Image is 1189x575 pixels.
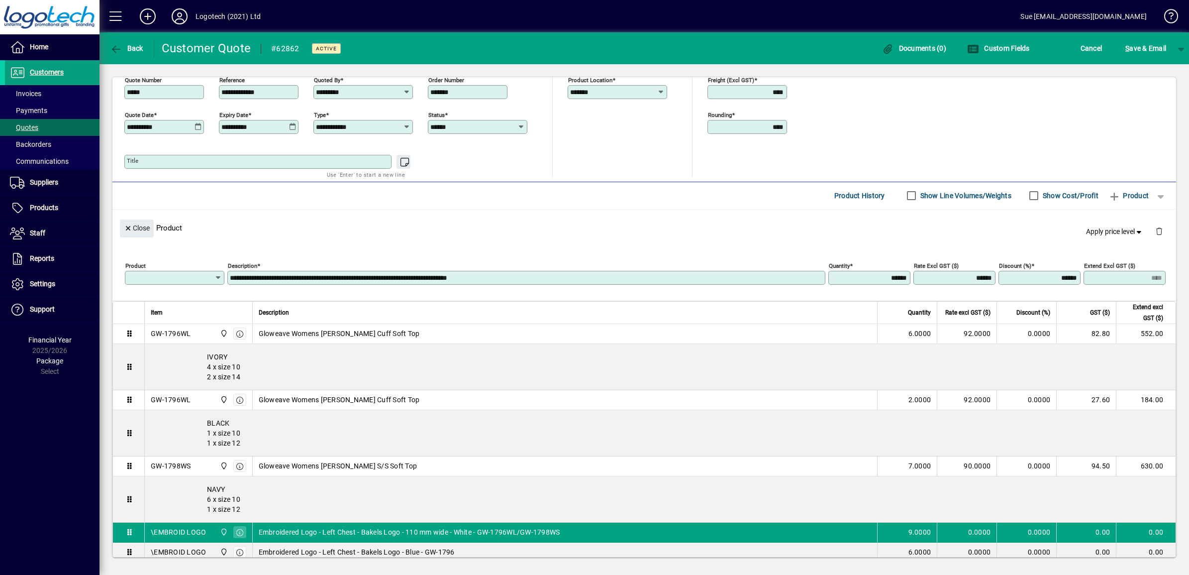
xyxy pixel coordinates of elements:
[965,39,1032,57] button: Custom Fields
[428,111,445,118] mat-label: Status
[5,170,99,195] a: Suppliers
[30,254,54,262] span: Reports
[1125,40,1166,56] span: ave & Email
[117,223,156,232] app-page-header-button: Close
[943,527,991,537] div: 0.0000
[996,324,1056,344] td: 0.0000
[151,329,191,339] div: GW-1796WL
[217,328,229,339] span: Central
[908,307,931,318] span: Quantity
[1116,324,1176,344] td: 552.00
[124,220,150,236] span: Close
[1084,262,1135,269] mat-label: Extend excl GST ($)
[217,547,229,558] span: Central
[217,527,229,538] span: Central
[1147,227,1171,235] app-page-header-button: Delete
[996,523,1056,543] td: 0.0000
[1125,44,1129,52] span: S
[1108,188,1149,204] span: Product
[132,7,164,25] button: Add
[5,196,99,221] a: Products
[327,169,405,180] mat-hint: Use 'Enter' to start a new line
[996,543,1056,563] td: 0.0000
[5,35,99,60] a: Home
[945,307,991,318] span: Rate excl GST ($)
[1082,223,1148,240] button: Apply price level
[5,153,99,170] a: Communications
[259,329,420,339] span: Gloweave Womens [PERSON_NAME] Cuff Soft Top
[1147,220,1171,243] button: Delete
[110,44,143,52] span: Back
[996,390,1056,410] td: 0.0000
[943,329,991,339] div: 92.0000
[125,262,146,269] mat-label: Product
[1157,2,1177,34] a: Knowledge Base
[145,344,1176,390] div: IVORY 4 x size 10 2 x size 14
[10,157,69,165] span: Communications
[107,39,146,57] button: Back
[5,272,99,297] a: Settings
[829,262,850,269] mat-label: Quantity
[30,178,58,186] span: Suppliers
[30,280,55,288] span: Settings
[151,461,191,471] div: GW-1798WS
[5,297,99,322] a: Support
[1016,307,1050,318] span: Discount (%)
[151,307,163,318] span: Item
[120,220,154,237] button: Close
[1081,40,1102,56] span: Cancel
[30,229,45,237] span: Staff
[999,262,1031,269] mat-label: Discount (%)
[1056,324,1116,344] td: 82.80
[908,461,931,471] span: 7.0000
[30,204,58,212] span: Products
[568,76,612,83] mat-label: Product location
[10,90,41,98] span: Invoices
[10,140,51,148] span: Backorders
[217,460,229,471] span: Central
[151,395,191,405] div: GW-1796WL
[1122,302,1163,324] span: Extend excl GST ($)
[151,547,206,557] div: \EMBROID LOGO
[10,107,47,115] span: Payments
[112,210,1176,246] div: Product
[1116,543,1176,563] td: 0.00
[164,7,196,25] button: Profile
[5,119,99,136] a: Quotes
[943,395,991,405] div: 92.0000
[259,527,560,537] span: Embroidered Logo - Left Chest - Bakels Logo - 110 mm wide - White - GW-1796WL/GW-1798WS
[259,461,417,471] span: Gloweave Womens [PERSON_NAME] S/S Soft Top
[1020,8,1147,24] div: Sue [EMAIL_ADDRESS][DOMAIN_NAME]
[1056,523,1116,543] td: 0.00
[882,44,946,52] span: Documents (0)
[5,246,99,271] a: Reports
[10,123,38,131] span: Quotes
[1078,39,1105,57] button: Cancel
[1090,307,1110,318] span: GST ($)
[908,329,931,339] span: 6.0000
[908,547,931,557] span: 6.0000
[217,394,229,405] span: Central
[830,187,889,205] button: Product History
[5,136,99,153] a: Backorders
[1116,390,1176,410] td: 184.00
[908,527,931,537] span: 9.0000
[30,305,55,313] span: Support
[145,476,1176,522] div: NAVY 6 x size 10 1 x size 12
[943,461,991,471] div: 90.0000
[125,76,162,83] mat-label: Quote number
[145,410,1176,456] div: BLACK 1 x size 10 1 x size 12
[127,157,138,164] mat-label: Title
[36,357,63,365] span: Package
[1116,523,1176,543] td: 0.00
[1086,227,1144,237] span: Apply price level
[259,547,455,557] span: Embroidered Logo - Left Chest - Bakels Logo - Blue - GW-1796
[219,76,245,83] mat-label: Reference
[967,44,1030,52] span: Custom Fields
[162,40,251,56] div: Customer Quote
[1116,457,1176,476] td: 630.00
[314,76,340,83] mat-label: Quoted by
[5,221,99,246] a: Staff
[1041,191,1098,201] label: Show Cost/Profit
[1056,390,1116,410] td: 27.60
